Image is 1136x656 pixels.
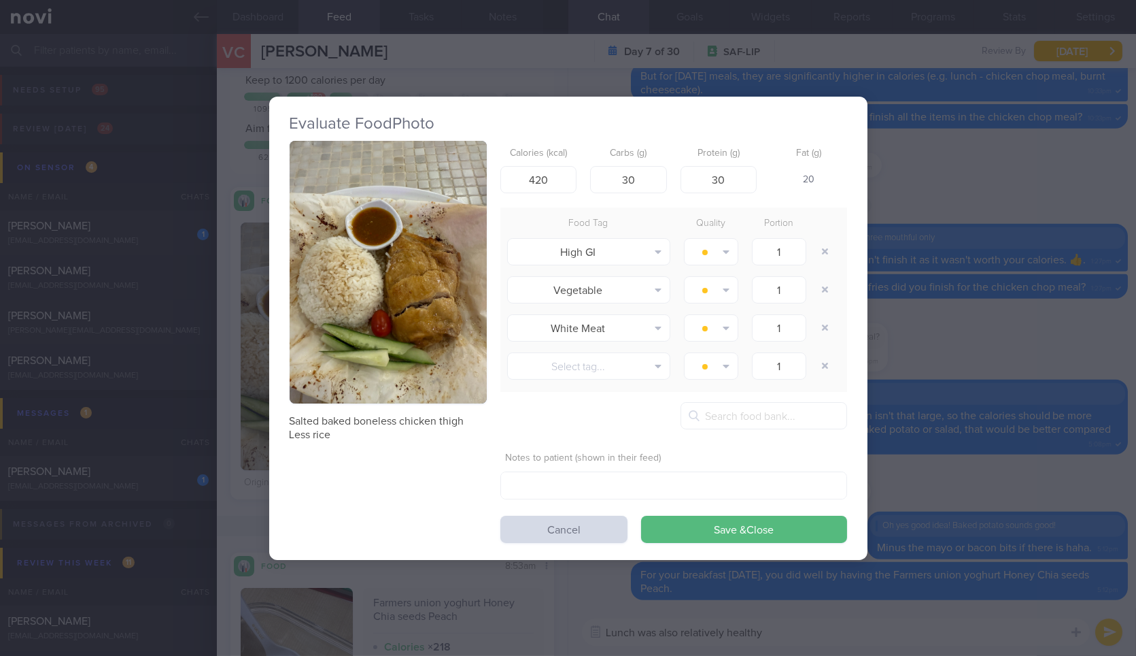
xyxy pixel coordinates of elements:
input: 9 [681,166,757,193]
input: 1.0 [752,276,806,304]
div: Quality [677,214,745,233]
div: Portion [745,214,813,233]
label: Calories (kcal) [506,148,572,160]
button: Save &Close [641,516,847,543]
img: Salted baked boneless chicken thigh Less rice [290,141,487,404]
h2: Evaluate Food Photo [290,114,847,134]
input: 1.0 [752,352,806,380]
button: Select tag... [507,352,670,380]
p: Salted baked boneless chicken thigh Less rice [290,414,487,442]
div: 20 [770,166,847,195]
label: Protein (g) [686,148,752,160]
input: 1.0 [752,238,806,265]
button: High GI [507,238,670,265]
button: White Meat [507,314,670,342]
label: Carbs (g) [596,148,661,160]
button: Cancel [500,516,627,543]
input: Search food bank... [681,402,847,429]
div: Food Tag [500,214,677,233]
input: 250 [500,166,577,193]
input: 33 [590,166,667,193]
button: Vegetable [507,276,670,304]
input: 1.0 [752,314,806,342]
label: Notes to patient (shown in their feed) [506,453,842,465]
label: Fat (g) [776,148,842,160]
